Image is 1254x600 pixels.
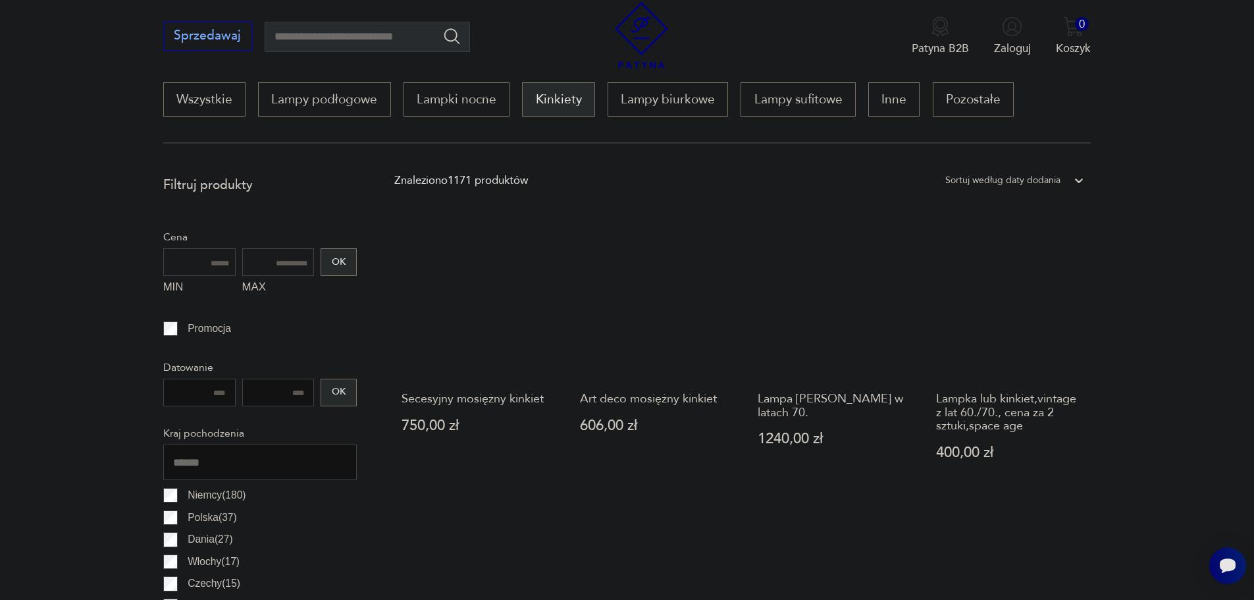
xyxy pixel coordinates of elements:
p: Patyna B2B [912,41,969,56]
a: Lampa Gebrüder Cosack w latach 70.Lampa [PERSON_NAME] w latach 70.1240,00 zł [750,218,913,491]
a: Ikona medaluPatyna B2B [912,16,969,56]
h3: Lampa [PERSON_NAME] w latach 70. [758,393,906,420]
a: Pozostałe [933,82,1014,117]
div: Znaleziono 1171 produktów [394,172,528,189]
h3: Art deco mosiężny kinkiet [580,393,728,406]
img: Patyna - sklep z meblami i dekoracjami vintage [608,2,675,68]
h3: Lampka lub kinkiet,vintage z lat 60./70., cena za 2 sztuki,space age [936,393,1084,433]
h3: Secesyjny mosiężny kinkiet [402,393,550,406]
img: Ikona koszyka [1063,16,1084,37]
div: Sortuj według daty dodania [945,172,1060,189]
p: Włochy ( 17 ) [188,553,240,570]
a: Kinkiety [522,82,594,117]
button: Sprzedawaj [163,22,252,51]
button: OK [321,379,356,406]
a: Lampka lub kinkiet,vintage z lat 60./70., cena za 2 sztuki,space ageLampka lub kinkiet,vintage z ... [929,218,1091,491]
p: 400,00 zł [936,446,1084,460]
a: Lampy podłogowe [258,82,390,117]
label: MIN [163,276,236,301]
img: Ikonka użytkownika [1002,16,1022,37]
a: Inne [868,82,920,117]
button: Szukaj [442,26,461,45]
iframe: Smartsupp widget button [1209,547,1246,584]
label: MAX [242,276,315,301]
p: Dania ( 27 ) [188,531,233,548]
a: Lampy biurkowe [608,82,728,117]
img: Ikona medalu [930,16,951,37]
p: 750,00 zł [402,419,550,433]
button: Patyna B2B [912,16,969,56]
p: Datowanie [163,359,357,376]
button: 0Koszyk [1056,16,1091,56]
p: Cena [163,229,357,246]
p: Polska ( 37 ) [188,509,237,526]
p: Koszyk [1056,41,1091,56]
a: Lampki nocne [404,82,509,117]
p: Czechy ( 15 ) [188,575,240,592]
a: Wszystkie [163,82,246,117]
p: 1240,00 zł [758,432,906,446]
a: Lampy sufitowe [741,82,855,117]
a: Secesyjny mosiężny kinkietSecesyjny mosiężny kinkiet750,00 zł [394,218,557,491]
p: Kraj pochodzenia [163,425,357,442]
a: Art deco mosiężny kinkietArt deco mosiężny kinkiet606,00 zł [573,218,735,491]
p: Zaloguj [994,41,1031,56]
p: 606,00 zł [580,419,728,433]
p: Filtruj produkty [163,177,357,194]
p: Promocja [188,320,231,337]
button: OK [321,248,356,276]
div: 0 [1075,17,1089,31]
a: Sprzedawaj [163,32,252,42]
p: Niemcy ( 180 ) [188,487,246,504]
button: Zaloguj [994,16,1031,56]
